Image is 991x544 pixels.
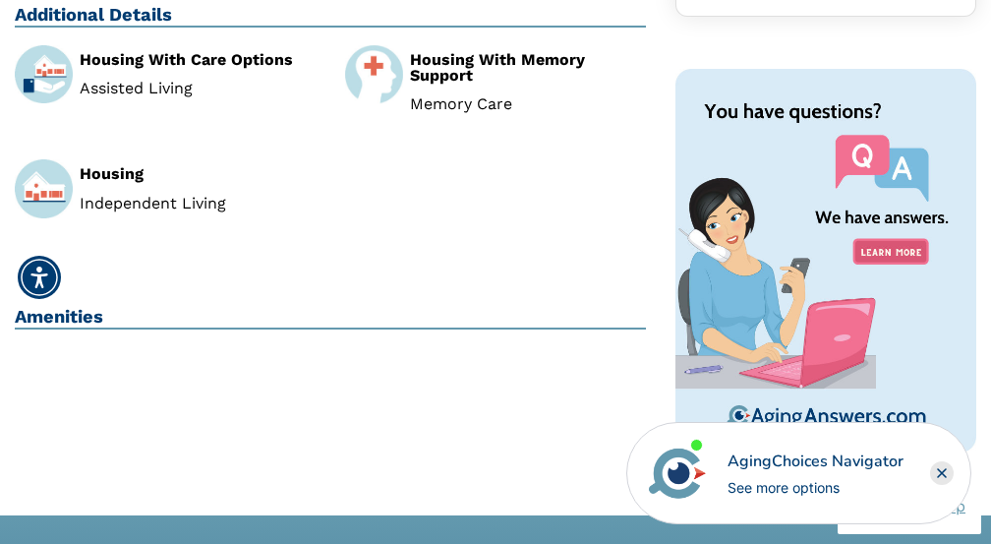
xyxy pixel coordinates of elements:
h2: Amenities [15,306,646,330]
img: avatar [644,440,711,507]
li: Memory Care [410,96,646,112]
li: Independent Living [80,196,316,212]
h2: Additional Details [15,4,646,28]
div: Housing [80,166,316,182]
div: Housing With Memory Support [410,52,646,84]
div: Accessibility Menu [18,256,61,299]
img: You have questions? We have answers. AgingAnswers. [675,69,976,453]
div: See more options [728,477,904,498]
div: Housing With Care Options [80,52,316,68]
div: AgingChoices Navigator [728,450,904,473]
li: Assisted Living [80,81,316,96]
div: Close [930,461,954,485]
